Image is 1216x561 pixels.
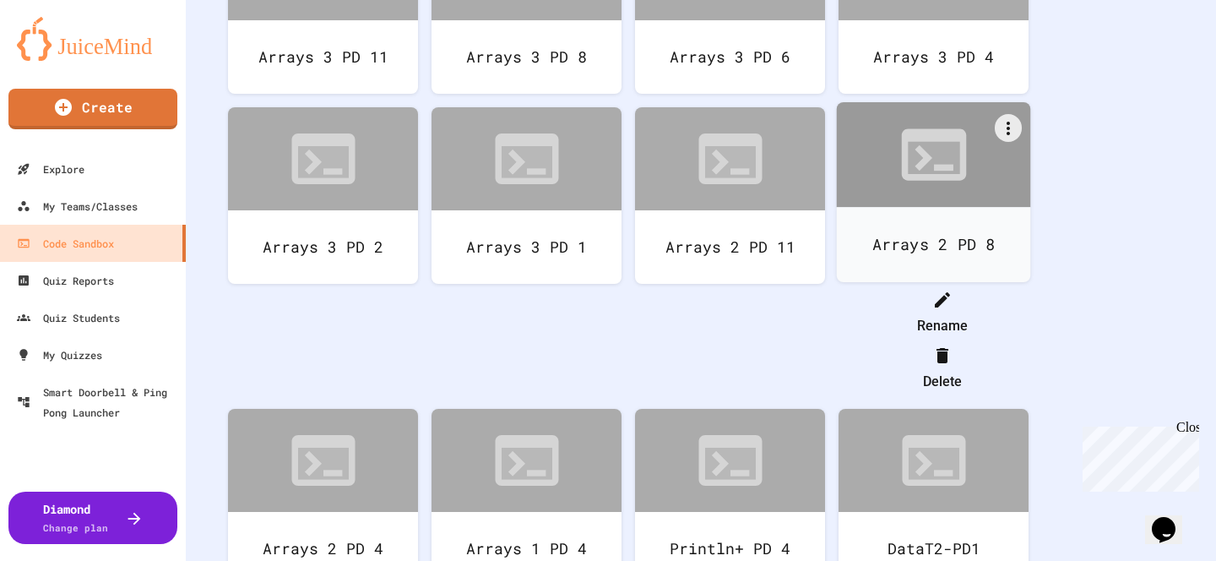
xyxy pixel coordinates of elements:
div: Quiz Students [17,308,120,328]
button: DiamondChange plan [8,492,177,544]
iframe: chat widget [1145,493,1199,544]
div: Arrays 3 PD 8 [432,20,622,94]
span: Change plan [43,521,108,534]
div: Code Sandbox [17,233,114,253]
a: Arrays 3 PD 1 [432,107,622,284]
img: logo-orange.svg [17,17,169,61]
div: Quiz Reports [17,270,114,291]
div: Arrays 2 PD 11 [635,210,825,284]
div: Arrays 3 PD 11 [228,20,418,94]
div: Smart Doorbell & Ping Pong Launcher [17,382,179,422]
div: Explore [17,159,84,179]
div: Arrays 3 PD 4 [839,20,1029,94]
a: Arrays 3 PD 2 [228,107,418,284]
div: Arrays 3 PD 6 [635,20,825,94]
div: Arrays 3 PD 1 [432,210,622,284]
a: Arrays 2 PD 8 [837,102,1031,282]
div: Chat with us now!Close [7,7,117,107]
li: Delete [855,341,1029,395]
div: Arrays 2 PD 8 [837,207,1031,282]
div: My Quizzes [17,345,102,365]
div: My Teams/Classes [17,196,138,216]
div: Arrays 3 PD 2 [228,210,418,284]
iframe: chat widget [1076,420,1199,492]
a: Arrays 2 PD 11 [635,107,825,284]
div: Diamond [43,500,108,536]
a: Create [8,89,177,129]
li: Rename [855,286,1029,340]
